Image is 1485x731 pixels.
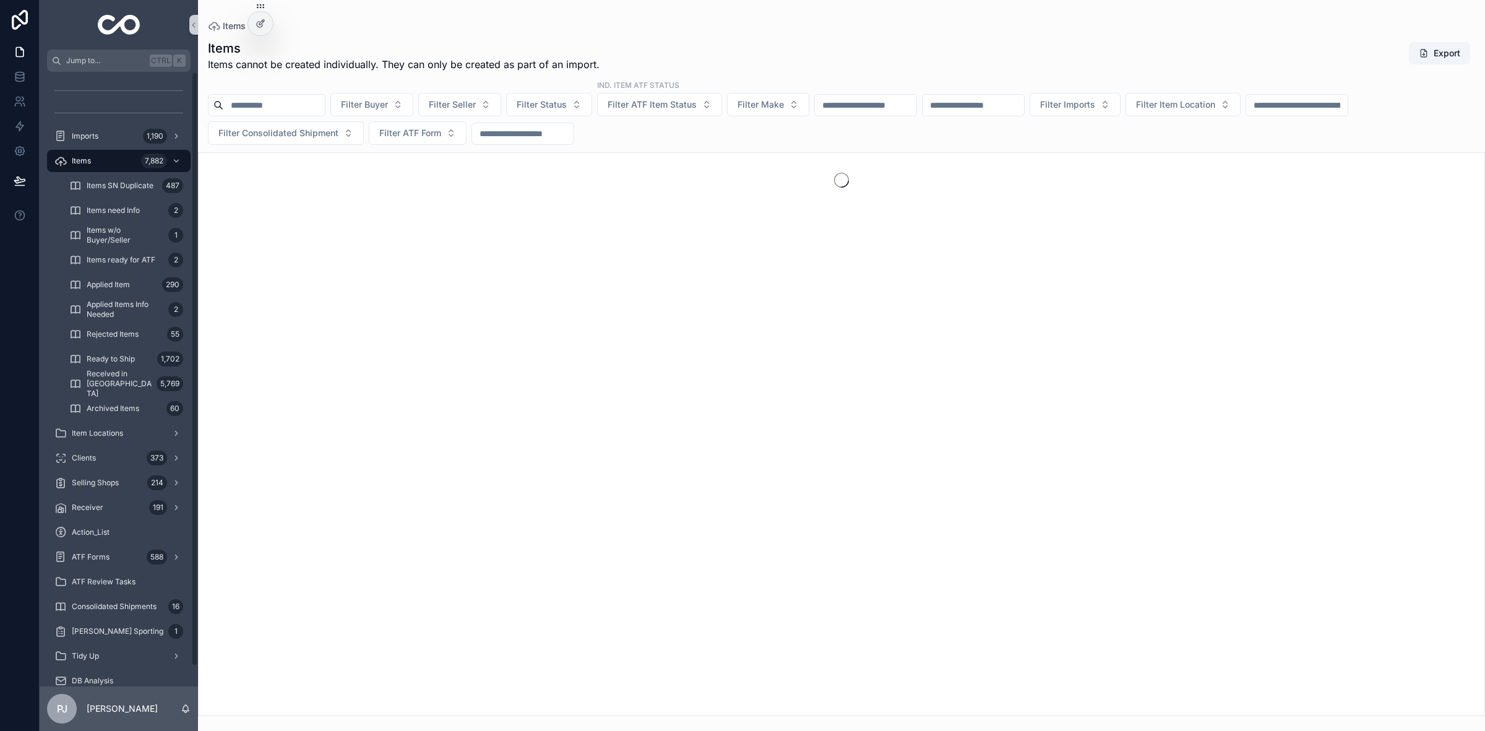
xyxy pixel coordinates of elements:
[72,602,157,612] span: Consolidated Shipments
[208,121,364,145] button: Select Button
[72,626,163,636] span: [PERSON_NAME] Sporting
[208,20,246,32] a: Items
[47,422,191,444] a: Item Locations
[168,599,183,614] div: 16
[143,129,167,144] div: 1,190
[72,428,123,438] span: Item Locations
[1136,98,1215,111] span: Filter Item Location
[147,550,167,564] div: 588
[57,701,67,716] span: PJ
[72,503,103,513] span: Receiver
[72,676,113,686] span: DB Analysis
[40,72,198,686] div: scrollable content
[168,253,183,267] div: 2
[418,93,501,116] button: Select Button
[87,369,152,399] span: Received in [GEOGRAPHIC_DATA]
[87,703,158,715] p: [PERSON_NAME]
[168,624,183,639] div: 1
[157,376,183,391] div: 5,769
[166,401,183,416] div: 60
[72,552,110,562] span: ATF Forms
[517,98,567,111] span: Filter Status
[62,199,191,222] a: Items need Info2
[62,348,191,370] a: Ready to Ship1,702
[87,404,139,413] span: Archived Items
[47,595,191,618] a: Consolidated Shipments16
[87,280,130,290] span: Applied Item
[47,546,191,568] a: ATF Forms588
[47,447,191,469] a: Clients373
[174,56,184,66] span: K
[98,15,140,35] img: App logo
[62,224,191,246] a: Items w/o Buyer/Seller1
[72,156,91,166] span: Items
[62,298,191,321] a: Applied Items Info Needed2
[149,500,167,515] div: 191
[157,352,183,366] div: 1,702
[218,127,338,139] span: Filter Consolidated Shipment
[1409,42,1470,64] button: Export
[208,57,600,72] span: Items cannot be created individually. They can only be created as part of an import.
[47,620,191,642] a: [PERSON_NAME] Sporting1
[727,93,809,116] button: Select Button
[62,274,191,296] a: Applied Item290
[597,93,722,116] button: Select Button
[87,300,163,319] span: Applied Items Info Needed
[87,354,135,364] span: Ready to Ship
[379,127,441,139] span: Filter ATF Form
[1040,98,1095,111] span: Filter Imports
[208,40,600,57] h1: Items
[47,472,191,494] a: Selling Shops214
[62,323,191,345] a: Rejected Items55
[62,249,191,271] a: Items ready for ATF2
[47,125,191,147] a: Imports1,190
[72,478,119,488] span: Selling Shops
[87,329,139,339] span: Rejected Items
[62,397,191,420] a: Archived Items60
[66,56,145,66] span: Jump to...
[47,521,191,543] a: Action_List
[223,20,246,32] span: Items
[47,571,191,593] a: ATF Review Tasks
[150,54,172,67] span: Ctrl
[341,98,388,111] span: Filter Buyer
[168,203,183,218] div: 2
[72,453,96,463] span: Clients
[47,50,191,72] button: Jump to...CtrlK
[147,475,167,490] div: 214
[62,373,191,395] a: Received in [GEOGRAPHIC_DATA]5,769
[87,255,155,265] span: Items ready for ATF
[162,178,183,193] div: 487
[47,496,191,519] a: Receiver191
[47,670,191,692] a: DB Analysis
[168,228,183,243] div: 1
[738,98,784,111] span: Filter Make
[162,277,183,292] div: 290
[72,527,110,537] span: Action_List
[330,93,413,116] button: Select Button
[141,154,167,168] div: 7,882
[608,98,697,111] span: Filter ATF Item Status
[87,225,163,245] span: Items w/o Buyer/Seller
[1030,93,1121,116] button: Select Button
[72,131,98,141] span: Imports
[597,79,679,90] label: ind. Item ATF Status
[506,93,592,116] button: Select Button
[47,645,191,667] a: Tidy Up
[72,577,136,587] span: ATF Review Tasks
[72,651,99,661] span: Tidy Up
[168,302,183,317] div: 2
[167,327,183,342] div: 55
[87,205,140,215] span: Items need Info
[147,451,167,465] div: 373
[369,121,467,145] button: Select Button
[87,181,153,191] span: Items SN Duplicate
[62,175,191,197] a: Items SN Duplicate487
[1126,93,1241,116] button: Select Button
[47,150,191,172] a: Items7,882
[429,98,476,111] span: Filter Seller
